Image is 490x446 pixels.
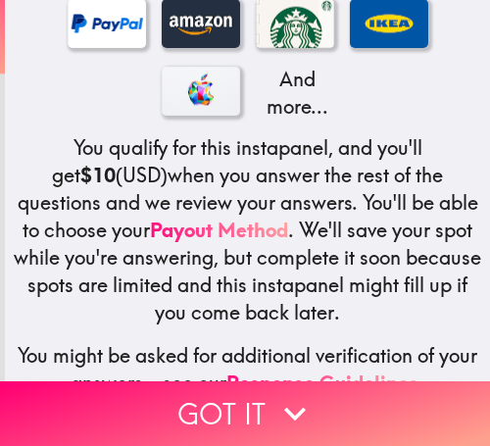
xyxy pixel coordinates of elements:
[13,134,482,326] h5: You qualify for this instapanel, and you'll get (USD) when you answer the rest of the questions a...
[13,342,482,397] h5: You might be asked for additional verification of your answers - see our .
[150,218,288,242] a: Payout Method
[256,66,334,121] p: And more...
[226,371,418,395] a: Response Guidelines
[80,163,116,187] b: $10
